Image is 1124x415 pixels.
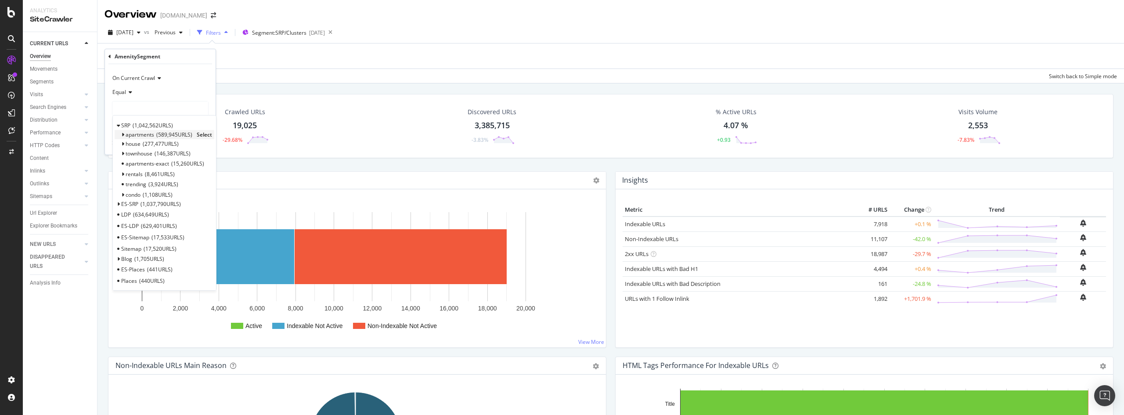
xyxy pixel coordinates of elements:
div: bell-plus [1080,249,1086,256]
button: Segment:SRP/Clusters[DATE] [239,25,325,40]
td: 1,892 [854,291,890,306]
span: 17,533 URLS [151,234,184,241]
div: Outlinks [30,179,49,188]
div: Visits [30,90,43,99]
a: NEW URLS [30,240,82,249]
div: 4.07 % [724,120,748,131]
span: SRP [121,122,130,129]
th: Metric [623,203,854,217]
td: +0.4 % [890,261,933,276]
div: +0.93 [717,136,731,144]
span: ES-SRP [121,200,138,208]
div: bell-plus [1080,279,1086,286]
span: rentals [126,170,143,178]
span: Places [121,277,137,285]
td: +0.1 % [890,217,933,232]
button: [DATE] [104,25,144,40]
span: Sitemap [121,245,141,253]
td: -29.7 % [890,246,933,261]
td: 18,987 [854,246,890,261]
a: Search Engines [30,103,82,112]
span: ES-Sitemap [121,234,149,241]
div: Crawled URLs [225,108,265,116]
span: #nomatch [121,289,146,296]
a: View More [578,338,604,346]
span: ES-LDP [121,222,139,230]
div: Content [30,154,49,163]
div: AmenitySegment [115,53,160,60]
a: Url Explorer [30,209,91,218]
div: HTTP Codes [30,141,60,150]
a: Non-Indexable URLs [625,235,678,243]
button: Filters [194,25,231,40]
text: Non-Indexable Not Active [367,322,437,329]
div: 3,385,715 [475,120,510,131]
span: On Current Crawl [112,74,155,82]
text: 0 [140,305,144,312]
div: Performance [30,128,61,137]
div: gear [593,363,599,369]
a: Outlinks [30,179,82,188]
span: Select [197,131,212,138]
div: [DATE] [309,29,325,36]
div: NEW URLS [30,240,56,249]
span: Equal [112,88,126,96]
a: Segments [30,77,91,87]
span: townhouse [126,150,152,157]
button: Previous [151,25,186,40]
span: 2025 Oct. 4th [116,29,133,36]
td: -24.8 % [890,276,933,291]
div: bell-plus [1080,264,1086,271]
div: Overview [104,7,157,22]
a: Indexable URLs with Bad H1 [625,265,698,273]
div: 19,025 [233,120,257,131]
span: 1,108 URLS [143,191,173,198]
a: Indexable URLs with Bad Description [625,280,721,288]
span: house [126,140,140,148]
td: 4,494 [854,261,890,276]
span: 277,477 URLS [143,140,179,148]
div: DISAPPEARED URLS [30,253,74,271]
text: 18,000 [478,305,497,312]
th: # URLS [854,203,890,217]
h4: Insights [622,174,648,186]
div: Search Engines [30,103,66,112]
div: HTML Tags Performance for Indexable URLs [623,361,769,370]
div: Movements [30,65,58,74]
th: Change [890,203,933,217]
svg: A chart. [115,203,596,340]
td: 11,107 [854,231,890,246]
div: % Active URLs [716,108,757,116]
div: Visits Volume [958,108,998,116]
div: Discovered URLs [468,108,516,116]
div: Switch back to Simple mode [1049,72,1117,80]
div: CURRENT URLS [30,39,68,48]
span: 1,042,562 URLS [133,122,173,129]
a: Visits [30,90,82,99]
td: 161 [854,276,890,291]
button: Cancel [108,139,136,148]
a: Performance [30,128,82,137]
span: 440 URLS [139,277,165,285]
span: ES-Places [121,266,145,273]
div: bell-plus [1080,234,1086,241]
span: Segment: SRP/Clusters [252,29,306,36]
span: 17,520 URLS [144,245,177,253]
div: -7.83% [958,136,974,144]
div: Segments [30,77,54,87]
a: Distribution [30,115,82,125]
div: SiteCrawler [30,14,90,25]
div: [DOMAIN_NAME] [160,11,207,20]
span: vs [144,28,151,36]
text: 8,000 [288,305,303,312]
a: HTTP Codes [30,141,82,150]
div: Sitemaps [30,192,52,201]
div: bell-plus [1080,220,1086,227]
text: 4,000 [211,305,227,312]
text: 20,000 [516,305,535,312]
text: 6,000 [249,305,265,312]
text: 16,000 [440,305,458,312]
i: Options [593,177,599,184]
a: 2xx URLs [625,250,648,258]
